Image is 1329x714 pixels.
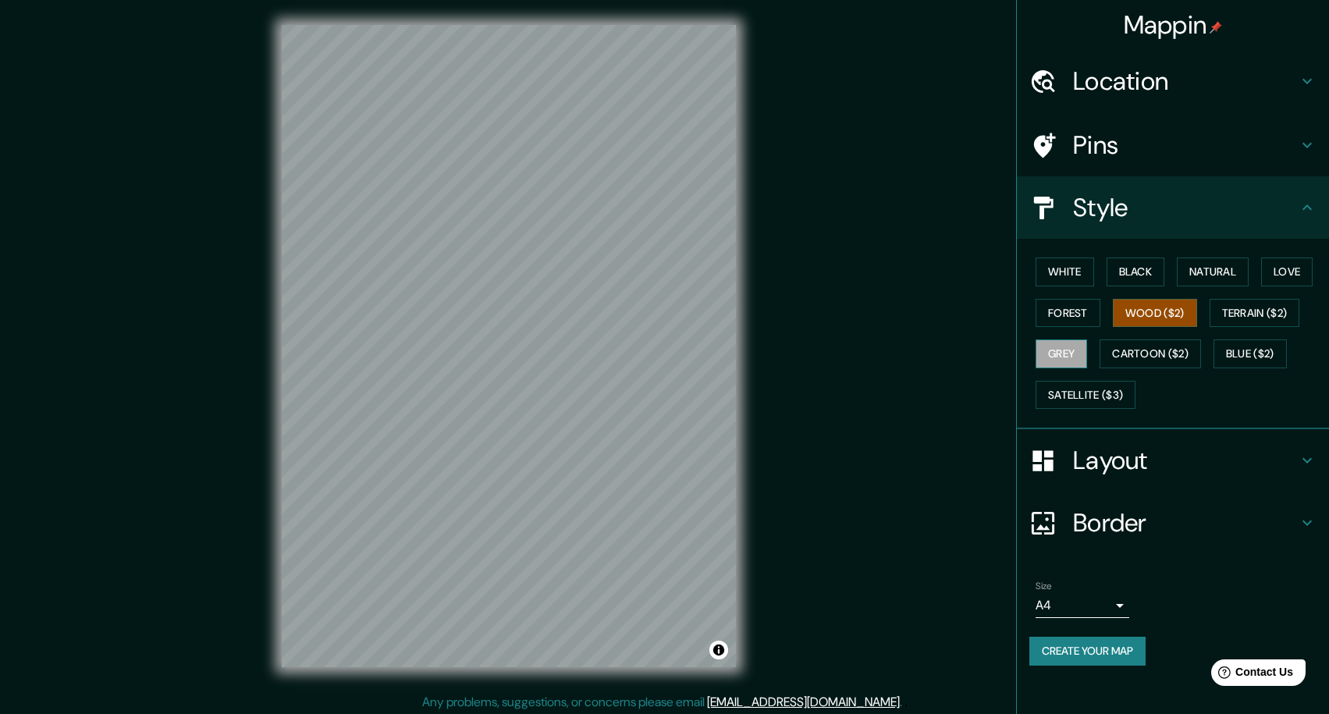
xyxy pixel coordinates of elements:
button: Satellite ($3) [1036,381,1135,410]
h4: Mappin [1124,9,1223,41]
h4: Location [1073,66,1298,97]
button: Blue ($2) [1214,339,1287,368]
p: Any problems, suggestions, or concerns please email . [422,693,902,712]
img: pin-icon.png [1210,21,1222,34]
div: Style [1017,176,1329,239]
div: . [902,693,904,712]
button: Grey [1036,339,1087,368]
h4: Border [1073,507,1298,538]
iframe: Help widget launcher [1190,653,1312,697]
div: . [904,693,908,712]
label: Size [1036,580,1052,593]
div: A4 [1036,593,1129,618]
button: Wood ($2) [1113,299,1197,328]
button: Cartoon ($2) [1100,339,1201,368]
button: White [1036,258,1094,286]
button: Love [1261,258,1313,286]
button: Terrain ($2) [1210,299,1300,328]
canvas: Map [282,25,736,667]
h4: Pins [1073,130,1298,161]
div: Location [1017,50,1329,112]
div: Border [1017,492,1329,554]
button: Natural [1177,258,1249,286]
a: [EMAIL_ADDRESS][DOMAIN_NAME] [707,694,900,710]
div: Layout [1017,429,1329,492]
div: Pins [1017,114,1329,176]
button: Black [1107,258,1165,286]
button: Forest [1036,299,1100,328]
button: Create your map [1029,637,1146,666]
button: Toggle attribution [709,641,728,659]
h4: Layout [1073,445,1298,476]
h4: Style [1073,192,1298,223]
